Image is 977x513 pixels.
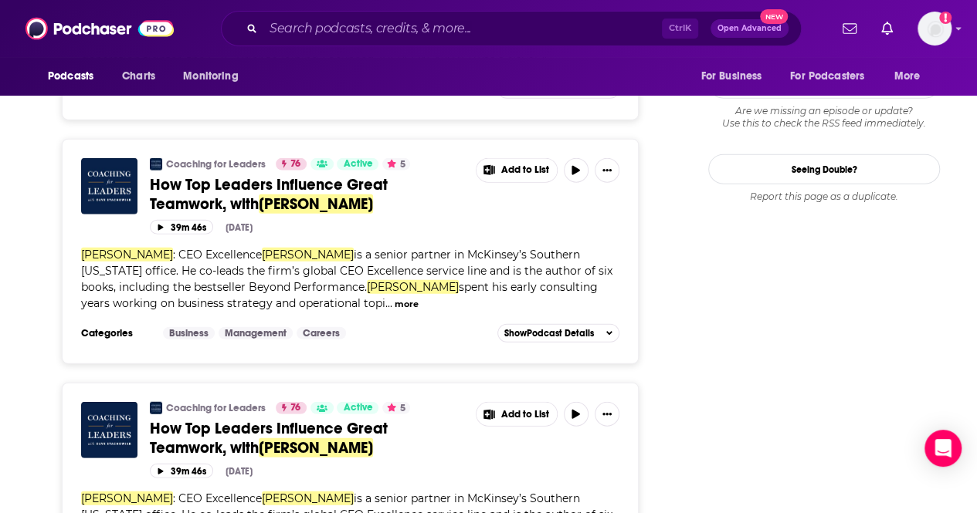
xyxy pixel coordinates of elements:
button: Open AdvancedNew [711,19,789,38]
input: Search podcasts, credits, & more... [263,16,662,41]
svg: Add a profile image [939,12,952,24]
button: Show More Button [477,159,557,182]
button: open menu [690,62,781,91]
button: Show profile menu [918,12,952,46]
div: Are we missing an episode or update? Use this to check the RSS feed immediately. [708,105,940,130]
span: [PERSON_NAME] [259,194,373,214]
span: : CEO Excellence [173,248,262,262]
span: Charts [122,66,155,87]
button: more [395,298,419,311]
a: How Top Leaders Influence Great Teamwork, with[PERSON_NAME] [150,175,465,214]
a: Management [219,327,293,339]
a: Business [163,327,215,339]
button: 39m 46s [150,220,213,235]
button: 5 [382,402,410,414]
span: For Podcasters [790,66,864,87]
span: Ctrl K [662,19,698,39]
span: [PERSON_NAME] [81,248,173,262]
span: 76 [290,157,300,172]
a: Active [337,158,378,170]
div: [DATE] [226,466,253,477]
span: [PERSON_NAME] [262,491,354,505]
a: Show notifications dropdown [875,15,899,42]
img: User Profile [918,12,952,46]
img: Coaching for Leaders [150,158,162,170]
a: Coaching for Leaders [166,402,266,414]
img: How Top Leaders Influence Great Teamwork, with Scott Keller [81,402,137,458]
span: Monitoring [183,66,238,87]
span: [PERSON_NAME] [367,280,459,294]
a: Seeing Double? [708,154,940,184]
a: How Top Leaders Influence Great Teamwork, with[PERSON_NAME] [150,419,465,457]
img: How Top Leaders Influence Great Teamwork, with Scott Keller [81,158,137,214]
span: : CEO Excellence [173,491,262,505]
span: is a senior partner in McKinsey’s Southern [US_STATE] office. He co-leads the firm’s global CEO E... [81,248,612,294]
span: 76 [290,400,300,416]
div: Search podcasts, credits, & more... [221,11,802,46]
a: Active [337,402,378,414]
span: How Top Leaders Influence Great Teamwork, with [150,419,388,457]
a: Charts [112,62,165,91]
button: open menu [780,62,887,91]
span: [PERSON_NAME] [81,491,173,505]
h3: Categories [81,327,151,339]
a: 76 [276,402,307,414]
span: Podcasts [48,66,93,87]
span: More [894,66,921,87]
button: Show More Button [595,402,619,427]
span: Active [343,157,372,172]
span: Show Podcast Details [504,328,594,339]
a: Coaching for Leaders [166,158,266,170]
button: ShowPodcast Details [497,324,619,343]
span: Add to List [501,164,549,176]
span: Active [343,400,372,416]
button: open menu [37,62,114,91]
span: For Business [701,66,762,87]
a: 76 [276,158,307,170]
img: Podchaser - Follow, Share and Rate Podcasts [25,14,174,43]
img: Coaching for Leaders [150,402,162,414]
button: 39m 46s [150,464,213,478]
div: [DATE] [226,222,253,233]
button: Show More Button [595,158,619,183]
span: Add to List [501,409,549,420]
span: ... [385,296,392,310]
a: Careers [297,327,346,339]
span: Open Advanced [717,25,782,32]
div: Report this page as a duplicate. [708,191,940,203]
span: Logged in as megcassidy [918,12,952,46]
span: [PERSON_NAME] [259,438,373,457]
button: Show More Button [477,403,557,426]
span: [PERSON_NAME] [262,248,354,262]
button: open menu [884,62,940,91]
span: New [760,9,788,24]
span: How Top Leaders Influence Great Teamwork, with [150,175,388,214]
button: open menu [172,62,258,91]
a: Show notifications dropdown [836,15,863,42]
button: 5 [382,158,410,170]
div: Open Intercom Messenger [924,430,962,467]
